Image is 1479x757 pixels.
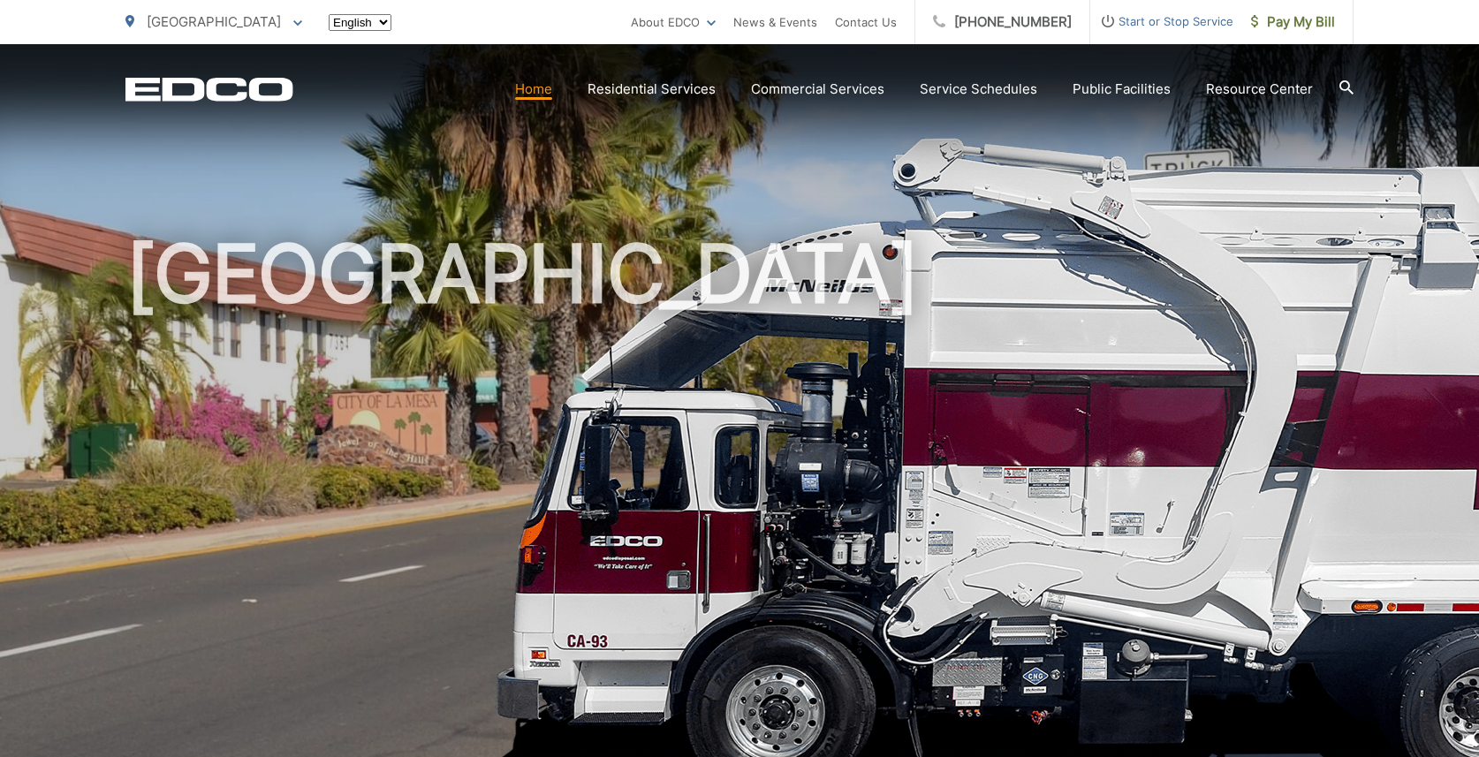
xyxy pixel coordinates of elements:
a: Service Schedules [920,79,1037,100]
a: News & Events [733,11,817,33]
a: Resource Center [1206,79,1313,100]
a: EDCD logo. Return to the homepage. [125,77,293,102]
a: Home [515,79,552,100]
a: Commercial Services [751,79,884,100]
a: Residential Services [588,79,716,100]
span: Pay My Bill [1251,11,1335,33]
a: Public Facilities [1073,79,1171,100]
a: About EDCO [631,11,716,33]
span: [GEOGRAPHIC_DATA] [147,13,281,30]
a: Contact Us [835,11,897,33]
select: Select a language [329,14,391,31]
